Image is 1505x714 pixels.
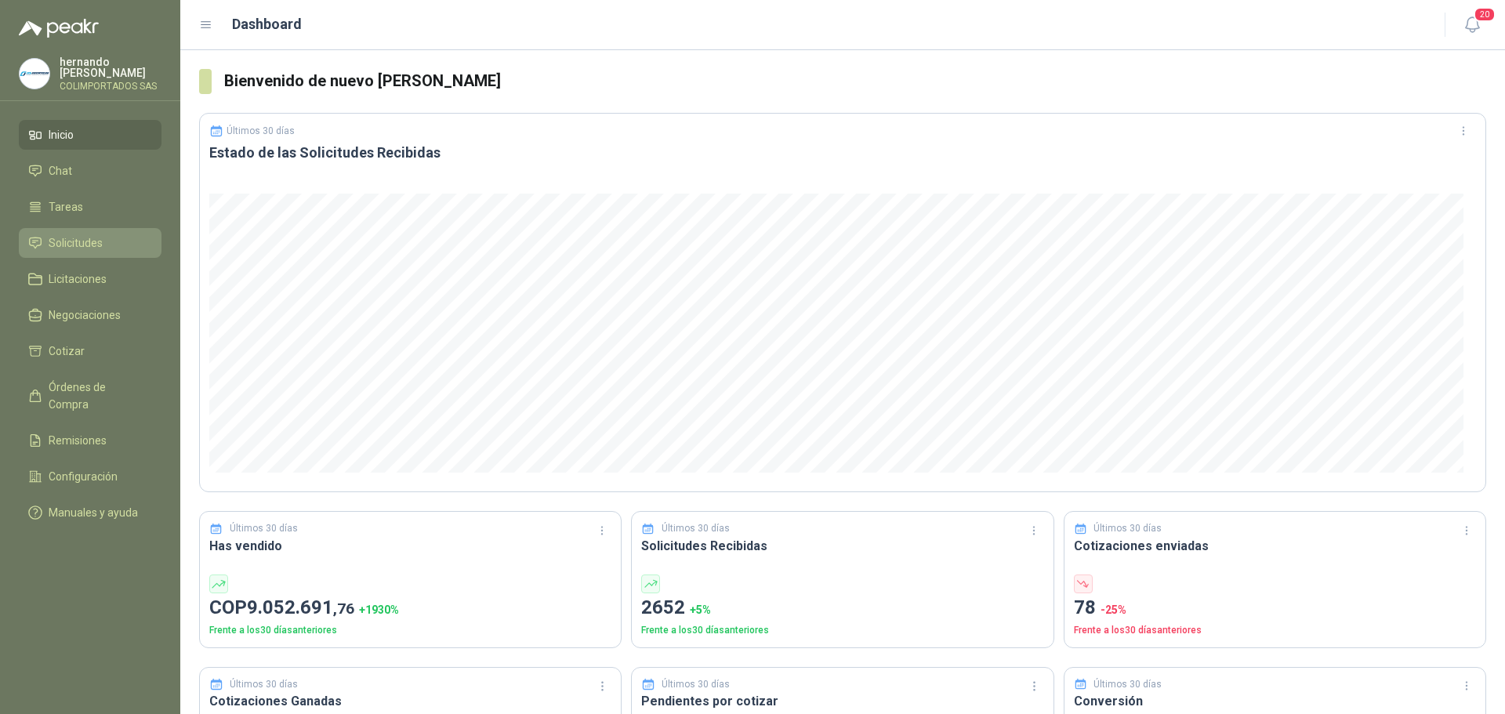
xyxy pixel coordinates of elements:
img: Logo peakr [19,19,99,38]
span: -25 % [1101,603,1126,616]
p: Últimos 30 días [662,677,730,692]
a: Licitaciones [19,264,161,294]
h3: Has vendido [209,536,611,556]
span: 20 [1474,7,1496,22]
span: Inicio [49,126,74,143]
a: Solicitudes [19,228,161,258]
p: Frente a los 30 días anteriores [1074,623,1476,638]
p: 78 [1074,593,1476,623]
span: Chat [49,162,72,179]
a: Tareas [19,192,161,222]
h3: Conversión [1074,691,1476,711]
p: Frente a los 30 días anteriores [641,623,1043,638]
a: Remisiones [19,426,161,455]
span: Tareas [49,198,83,216]
p: Últimos 30 días [1093,521,1162,536]
p: Últimos 30 días [227,125,295,136]
p: Últimos 30 días [662,521,730,536]
img: Company Logo [20,59,49,89]
p: hernando [PERSON_NAME] [60,56,161,78]
p: Últimos 30 días [1093,677,1162,692]
a: Configuración [19,462,161,491]
h3: Cotizaciones Ganadas [209,691,611,711]
a: Órdenes de Compra [19,372,161,419]
span: Licitaciones [49,270,107,288]
span: Manuales y ayuda [49,504,138,521]
p: Frente a los 30 días anteriores [209,623,611,638]
h3: Solicitudes Recibidas [641,536,1043,556]
p: Últimos 30 días [230,521,298,536]
span: Órdenes de Compra [49,379,147,413]
a: Manuales y ayuda [19,498,161,527]
span: + 1930 % [359,603,399,616]
a: Cotizar [19,336,161,366]
a: Inicio [19,120,161,150]
span: ,76 [333,600,354,618]
p: Últimos 30 días [230,677,298,692]
span: Configuración [49,468,118,485]
span: + 5 % [690,603,711,616]
h3: Bienvenido de nuevo [PERSON_NAME] [224,69,1486,93]
h3: Cotizaciones enviadas [1074,536,1476,556]
p: COP [209,593,611,623]
span: Remisiones [49,432,107,449]
a: Chat [19,156,161,186]
h3: Pendientes por cotizar [641,691,1043,711]
p: COLIMPORTADOS SAS [60,82,161,91]
a: Negociaciones [19,300,161,330]
button: 20 [1458,11,1486,39]
h1: Dashboard [232,13,302,35]
p: 2652 [641,593,1043,623]
h3: Estado de las Solicitudes Recibidas [209,143,1476,162]
span: Solicitudes [49,234,103,252]
span: 9.052.691 [247,596,354,618]
span: Cotizar [49,343,85,360]
span: Negociaciones [49,306,121,324]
